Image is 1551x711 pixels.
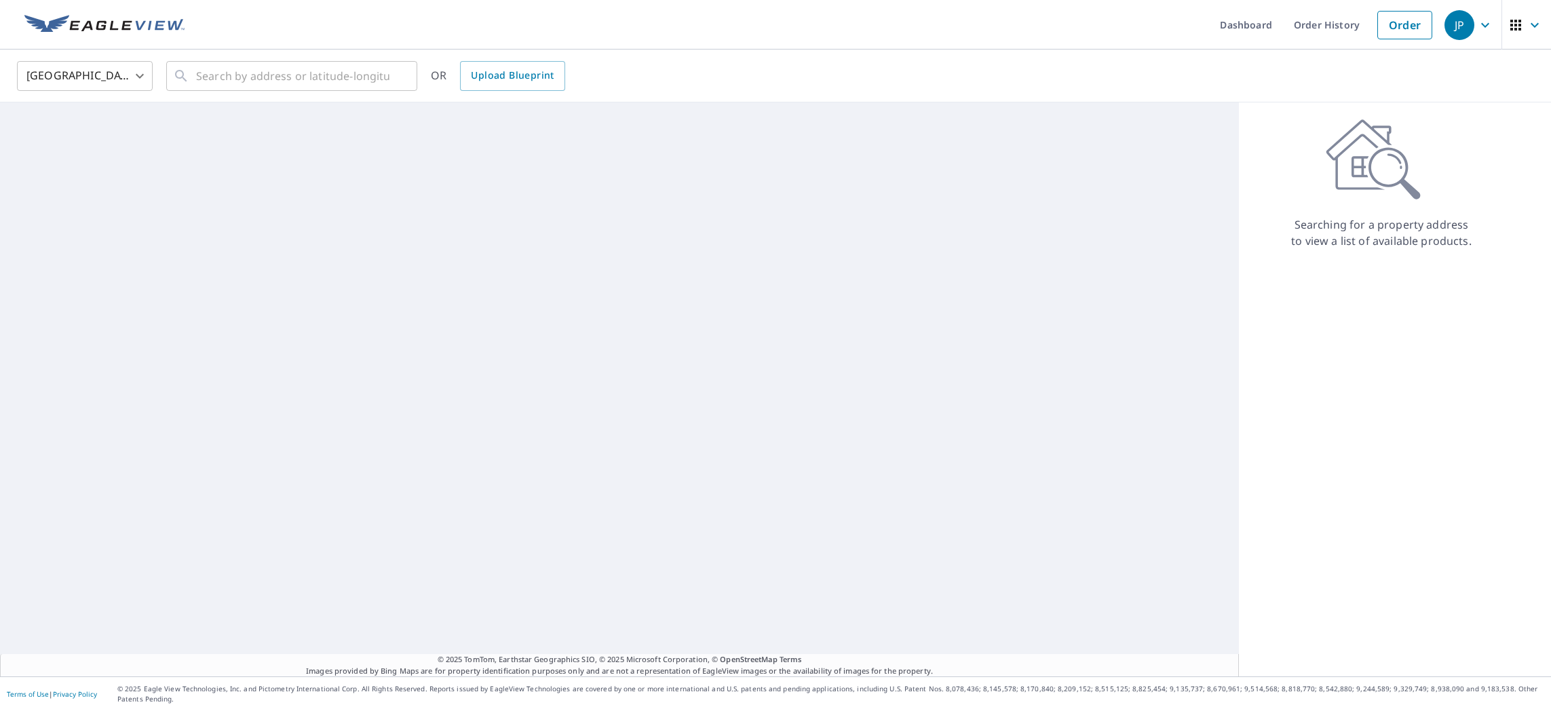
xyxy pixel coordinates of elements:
span: Upload Blueprint [471,67,554,84]
div: [GEOGRAPHIC_DATA] [17,57,153,95]
div: JP [1444,10,1474,40]
a: Upload Blueprint [460,61,564,91]
a: OpenStreetMap [720,654,777,664]
a: Privacy Policy [53,689,97,699]
img: EV Logo [24,15,185,35]
input: Search by address or latitude-longitude [196,57,389,95]
div: OR [431,61,565,91]
a: Terms of Use [7,689,49,699]
a: Terms [780,654,802,664]
a: Order [1377,11,1432,39]
span: © 2025 TomTom, Earthstar Geographics SIO, © 2025 Microsoft Corporation, © [438,654,802,666]
p: Searching for a property address to view a list of available products. [1290,216,1472,249]
p: | [7,690,97,698]
p: © 2025 Eagle View Technologies, Inc. and Pictometry International Corp. All Rights Reserved. Repo... [117,684,1544,704]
